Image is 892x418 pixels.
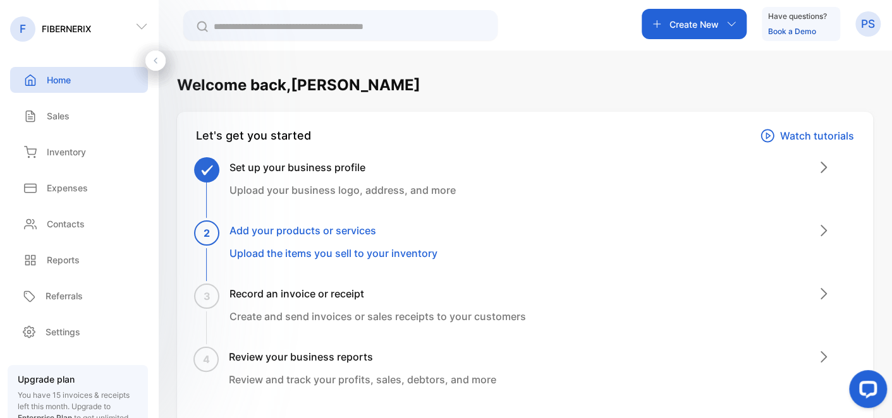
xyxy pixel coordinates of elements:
p: Upload your business logo, address, and more [229,182,456,198]
p: Review and track your profits, sales, debtors, and more [229,372,496,387]
p: FIBERNERIX [42,22,91,35]
p: Referrals [46,289,83,302]
h3: Add your products or services [229,223,437,238]
p: Inventory [47,145,86,158]
p: Create and send invoices or sales receipts to your customers [229,309,526,324]
div: Let's get you started [196,127,311,145]
span: 4 [203,352,210,367]
p: PS [861,16,875,32]
p: F [20,21,26,37]
p: Sales [47,109,70,122]
h3: Record an invoice or receipt [229,286,526,301]
h3: Set up your business profile [229,160,456,175]
p: Expenses [47,181,88,194]
span: 2 [204,225,210,241]
p: Upload the items you sell to your inventory [229,246,437,261]
p: Watch tutorials [780,128,854,143]
button: Create New [642,9,747,39]
h3: Review your business reports [229,349,496,364]
iframe: LiveChat chat widget [839,365,892,418]
span: 3 [204,289,211,304]
p: Create New [669,18,719,31]
h1: Welcome back, [PERSON_NAME] [177,74,420,97]
a: Watch tutorials [760,127,854,145]
p: Have questions? [768,10,827,23]
button: PS [855,9,881,39]
p: Reports [47,253,80,266]
p: Contacts [47,217,85,230]
a: Book a Demo [768,27,816,36]
p: Settings [46,325,80,338]
p: Upgrade plan [18,373,138,386]
p: Home [47,73,71,87]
